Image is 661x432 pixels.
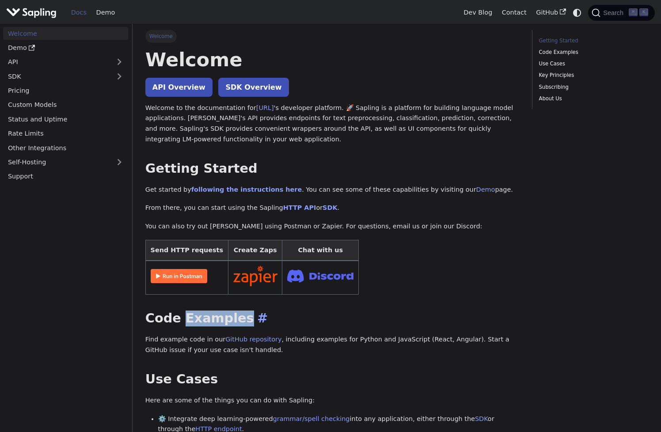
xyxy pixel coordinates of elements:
[145,30,520,42] nav: Breadcrumbs
[145,221,520,232] p: You can also try out [PERSON_NAME] using Postman or Zapier. For questions, email us or join our D...
[3,27,128,40] a: Welcome
[3,56,110,68] a: API
[145,78,213,97] a: API Overview
[218,78,289,97] a: SDK Overview
[191,186,302,193] a: following the instructions here
[151,269,207,283] img: Run in Postman
[3,141,128,154] a: Other Integrations
[3,70,110,83] a: SDK
[145,103,520,145] p: Welcome to the documentation for 's developer platform. 🚀 Sapling is a platform for building lang...
[539,71,645,80] a: Key Principles
[6,6,60,19] a: Sapling.ai
[273,415,350,422] a: grammar/spell checking
[145,311,520,326] h2: Code Examples
[475,415,488,422] a: SDK
[145,48,520,72] h1: Welcome
[145,240,228,261] th: Send HTTP requests
[3,42,128,54] a: Demo
[571,6,584,19] button: Switch between dark and light mode (currently system mode)
[287,267,353,285] img: Join Discord
[539,83,645,91] a: Subscribing
[283,204,316,211] a: HTTP API
[110,70,128,83] button: Expand sidebar category 'SDK'
[145,185,520,195] p: Get started by . You can see some of these capabilities by visiting our page.
[323,204,337,211] a: SDK
[639,8,648,16] kbd: K
[228,240,282,261] th: Create Zaps
[225,336,281,343] a: GitHub repository
[3,170,128,183] a: Support
[256,104,274,111] a: [URL]
[539,37,645,45] a: Getting Started
[145,371,520,387] h2: Use Cases
[600,9,629,16] span: Search
[497,6,532,19] a: Contact
[476,186,495,193] a: Demo
[282,240,359,261] th: Chat with us
[145,203,520,213] p: From there, you can start using the Sapling or .
[539,95,645,103] a: About Us
[91,6,120,19] a: Demo
[145,30,177,42] span: Welcome
[145,395,520,406] p: Here are some of the things you can do with Sapling:
[459,6,497,19] a: Dev Blog
[110,56,128,68] button: Expand sidebar category 'API'
[3,113,128,125] a: Status and Uptime
[66,6,91,19] a: Docs
[145,161,520,177] h2: Getting Started
[539,48,645,57] a: Code Examples
[233,266,277,286] img: Connect in Zapier
[3,84,128,97] a: Pricing
[588,5,654,21] button: Search (Command+K)
[254,311,268,326] a: Direct link to Code Examples
[3,127,128,140] a: Rate Limits
[3,99,128,111] a: Custom Models
[6,6,57,19] img: Sapling.ai
[539,60,645,68] a: Use Cases
[145,334,520,356] p: Find example code in our , including examples for Python and JavaScript (React, Angular). Start a...
[531,6,570,19] a: GitHub
[629,8,638,16] kbd: ⌘
[3,156,128,169] a: Self-Hosting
